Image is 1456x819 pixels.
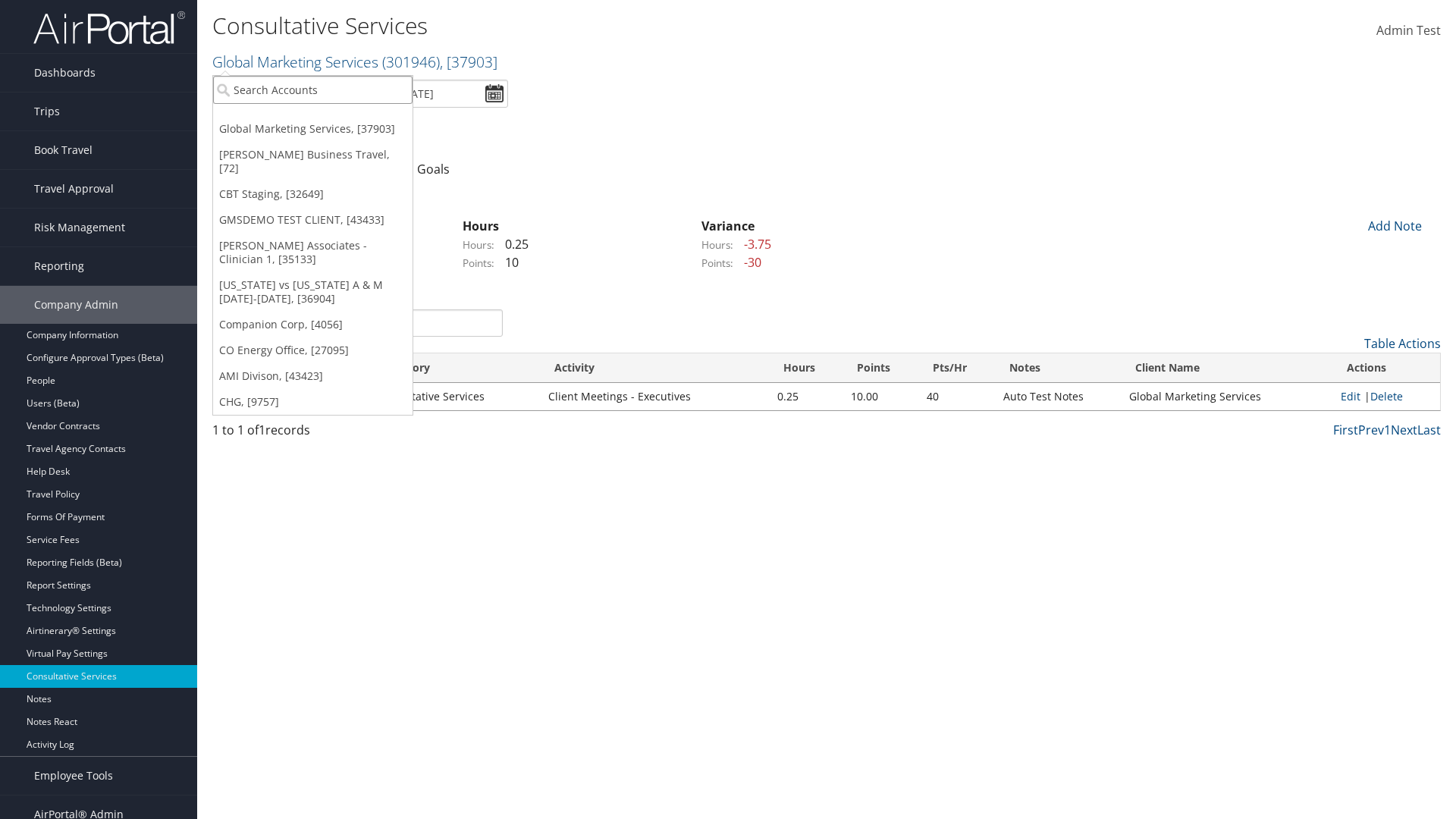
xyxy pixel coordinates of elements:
[212,10,1031,42] h1: Consultative Services
[1376,22,1441,39] span: Admin Test
[843,353,919,383] th: Points
[213,116,413,142] a: Global Marketing Services, [37903]
[259,422,265,438] span: 1
[34,209,125,246] span: Risk Management
[213,207,413,233] a: GMSDEMO TEST CLIENT, [43433]
[1358,422,1384,438] a: Prev
[34,247,84,285] span: Reporting
[213,389,413,415] a: CHG, [9757]
[1364,335,1441,352] a: Table Actions
[701,256,733,271] label: Points:
[382,52,440,72] span: ( 301946 )
[369,383,541,410] td: Consultative Services
[497,236,529,253] span: 0.25
[349,80,508,108] input: [DATE] - [DATE]
[463,256,494,271] label: Points:
[919,383,996,410] td: 40
[1370,389,1403,403] a: Delete
[701,237,733,253] label: Hours:
[919,353,996,383] th: Pts/Hr
[34,170,114,208] span: Travel Approval
[213,312,413,337] a: Companion Corp, [4056]
[843,383,919,410] td: 10.00
[213,181,413,207] a: CBT Staging, [32649]
[1417,422,1441,438] a: Last
[213,142,413,181] a: [PERSON_NAME] Business Travel, [72]
[369,353,541,383] th: Category: activate to sort column ascending
[1333,422,1358,438] a: First
[736,254,761,271] span: -30
[1333,383,1440,410] td: |
[1384,422,1391,438] a: 1
[34,131,93,169] span: Book Travel
[213,337,413,363] a: CO Energy Office, [27095]
[541,383,770,410] td: Client Meetings - Executives
[541,353,770,383] th: Activity: activate to sort column ascending
[213,233,413,272] a: [PERSON_NAME] Associates - Clinician 1, [35133]
[213,272,413,312] a: [US_STATE] vs [US_STATE] A & M [DATE]-[DATE], [36904]
[213,363,413,389] a: AMI Divison, [43423]
[1122,353,1332,383] th: Client Name
[212,52,497,72] a: Global Marketing Services
[34,54,96,92] span: Dashboards
[1357,217,1429,235] div: Add Note
[996,353,1122,383] th: Notes
[1391,422,1417,438] a: Next
[701,218,755,234] strong: Variance
[770,353,843,383] th: Hours
[34,286,118,324] span: Company Admin
[33,10,185,45] img: airportal-logo.png
[770,383,843,410] td: 0.25
[1376,8,1441,55] a: Admin Test
[417,161,450,177] a: Goals
[34,93,60,130] span: Trips
[996,383,1122,410] td: Auto Test Notes
[212,421,503,447] div: 1 to 1 of records
[497,254,519,271] span: 10
[213,76,413,104] input: Search Accounts
[1122,383,1332,410] td: Global Marketing Services
[1333,353,1440,383] th: Actions
[1341,389,1360,403] a: Edit
[736,236,771,253] span: -3.75
[463,218,499,234] strong: Hours
[463,237,494,253] label: Hours:
[34,757,113,795] span: Employee Tools
[440,52,497,72] span: , [ 37903 ]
